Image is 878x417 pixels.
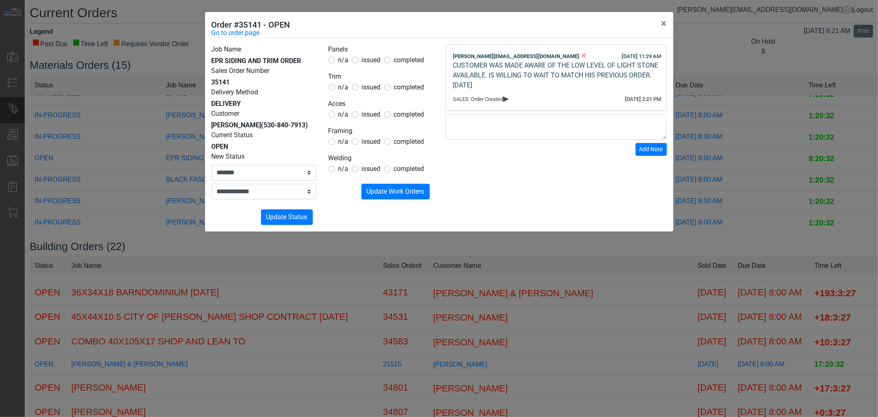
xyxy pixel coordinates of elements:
[362,165,381,173] span: issued
[636,143,667,156] button: Add Note
[328,99,433,110] legend: Acces
[261,121,308,129] span: (530-840-7913)
[328,126,433,137] legend: Framing
[266,213,307,221] span: Update Status
[328,45,433,55] legend: Panels
[212,45,242,54] label: Job Name
[338,138,349,145] span: n/a
[212,28,260,38] a: Go to order page
[328,153,433,164] legend: Welding
[212,19,290,31] h5: Order #35141 - OPEN
[503,96,509,101] span: ▸
[362,56,381,64] span: issued
[622,52,661,61] div: [DATE] 11:29 AM
[212,130,253,140] label: Current Status
[338,165,349,173] span: n/a
[639,146,663,152] span: Add Note
[362,83,381,91] span: issued
[212,99,316,109] div: DELIVERY
[361,184,430,199] button: Update Work Orders
[362,110,381,118] span: issued
[212,66,270,76] label: Sales Order Number
[212,57,301,65] span: EPR SIDING AND TRIM ORDER
[261,209,313,225] button: Update Status
[453,95,659,103] div: SALES: Order Created
[338,56,349,64] span: n/a
[328,72,433,82] legend: Trim
[212,152,245,162] label: New Status
[453,53,580,59] span: [PERSON_NAME][EMAIL_ADDRESS][DOMAIN_NAME]
[212,120,316,130] div: [PERSON_NAME]
[338,110,349,118] span: n/a
[394,110,424,118] span: completed
[394,138,424,145] span: completed
[367,187,424,195] span: Update Work Orders
[655,12,673,35] button: Close
[362,138,381,145] span: issued
[394,165,424,173] span: completed
[212,142,316,152] div: OPEN
[394,56,424,64] span: completed
[338,83,349,91] span: n/a
[212,77,316,87] div: 35141
[394,83,424,91] span: completed
[212,109,240,119] label: Customer
[625,95,661,103] div: [DATE] 2:21 PM
[453,61,659,90] div: CUSTOMER WAS MADE AWARE OF THE LOW LEVEL OF LIGHT STONE AVAILABLE. IS WILLING TO WAIT TO MATCH HI...
[212,87,259,97] label: Delivery Method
